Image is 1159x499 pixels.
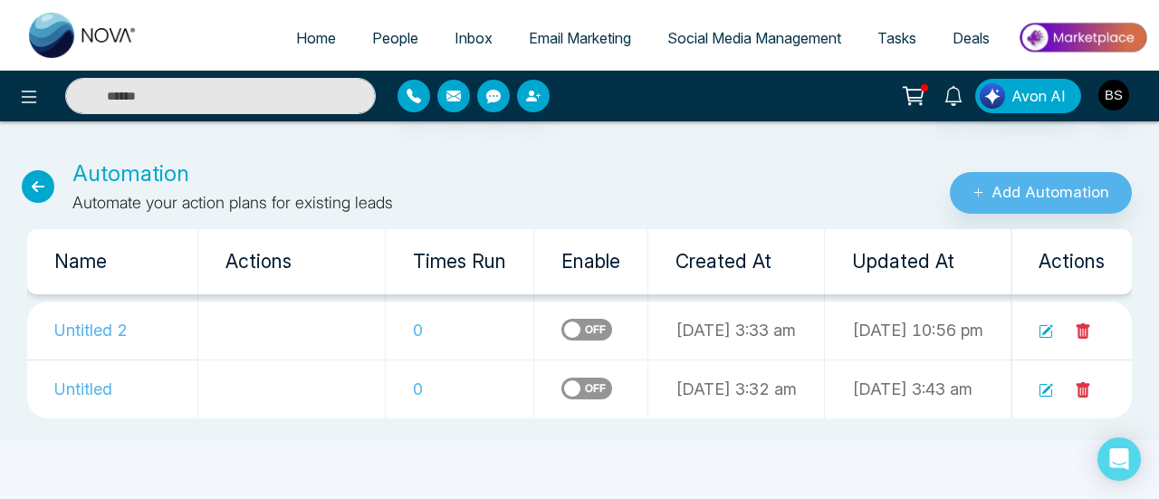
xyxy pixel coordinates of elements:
div: Open Intercom Messenger [1097,437,1141,481]
span: Deals [953,29,990,47]
th: Updated At [825,229,1011,294]
th: Times Run [386,229,534,294]
span: Home [296,29,336,47]
span: Automate your action plans for existing leads [72,193,393,212]
a: Deals [934,21,1008,55]
a: Social Media Management [649,21,859,55]
th: Enable [534,229,648,294]
button: Add Automation [950,172,1132,214]
img: Nova CRM Logo [29,13,138,58]
button: Avon AI [975,79,1081,113]
td: Untitled [27,360,197,418]
td: [DATE] 10:56 pm [825,302,1011,360]
a: Email Marketing [511,21,649,55]
td: 0 [386,302,534,360]
img: User Avatar [1098,80,1129,110]
a: Tasks [859,21,934,55]
img: Lead Flow [980,83,1005,109]
th: Name [27,229,197,294]
a: Home [278,21,354,55]
a: Inbox [436,21,511,55]
span: People [372,29,418,47]
th: Actions [1011,229,1133,294]
p: Automation [72,158,393,190]
td: [DATE] 3:43 am [825,360,1011,418]
td: Untitled 2 [27,302,197,360]
span: Email Marketing [529,29,631,47]
span: Inbox [455,29,493,47]
th: Created At [648,229,825,294]
span: Avon AI [1011,85,1066,107]
td: 0 [386,360,534,418]
a: People [354,21,436,55]
td: [DATE] 3:33 am [648,302,825,360]
a: Add Automation [935,175,1148,193]
th: Actions [197,229,385,294]
span: Tasks [877,29,916,47]
span: Social Media Management [667,29,841,47]
img: Market-place.gif [1017,17,1148,58]
td: [DATE] 3:32 am [648,360,825,418]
